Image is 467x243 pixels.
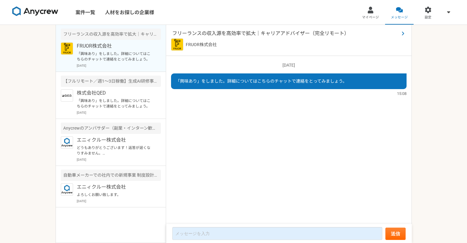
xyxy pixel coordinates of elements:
div: 【フルリモート／週1～3日稼働】生成AI研修事業 制作・運営アシスタント [61,76,161,87]
img: FRUOR%E3%83%AD%E3%82%B3%E3%82%99.png [61,42,73,55]
button: 送信 [385,228,406,240]
p: FRUOR株式会社 [186,41,217,48]
p: [DATE] [77,110,161,115]
p: [DATE] [77,63,161,68]
div: Anycrewのアンバサダー（副業・インターン歓迎） [61,123,161,134]
p: FRUOR株式会社 [77,42,153,50]
p: [DATE] [77,157,161,162]
img: logo_text_blue_01.png [61,183,73,196]
p: 株式会社QED [77,89,153,97]
p: [DATE] [171,62,407,69]
span: マイページ [362,15,379,20]
p: 「興味あり」をしました。詳細についてはこちらのチャットで連絡をとってみましょう。 [77,51,153,62]
p: よろしくお願い致します。 [77,192,153,198]
span: 15:08 [397,91,407,96]
span: フリーランスの収入源を高効率で拡大｜キャリアアドバイザー（完全リモート） [172,30,399,37]
img: FRUOR%E3%83%AD%E3%82%B3%E3%82%99.png [171,38,183,51]
img: 8DqYSo04kwAAAAASUVORK5CYII= [12,6,58,16]
span: 設定 [425,15,431,20]
div: フリーランスの収入源を高効率で拡大｜キャリアアドバイザー（完全リモート） [61,29,161,40]
p: 「興味あり」をしました。詳細についてはこちらのチャットで連絡をとってみましょう。 [77,98,153,109]
span: メッセージ [391,15,408,20]
p: [DATE] [77,199,161,203]
p: エニィクルー株式会社 [77,183,153,191]
img: logo_text_blue_01.png [61,136,73,149]
span: 「興味あり」をしました。詳細についてはこちらのチャットで連絡をとってみましょう。 [176,79,347,84]
div: 自動車メーカーでの社内での新規事業 制度設計・基盤づくり コンサルティング業務 [61,170,161,181]
p: エニィクルー株式会社 [77,136,153,144]
p: どうもありがとうございます！返答が遅くなりすみません。 本日16時からどうぞよろしくお願いいたします。 [77,145,153,156]
img: %E9%9B%BB%E5%AD%90%E5%8D%B0%E9%91%91.png [61,89,73,102]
